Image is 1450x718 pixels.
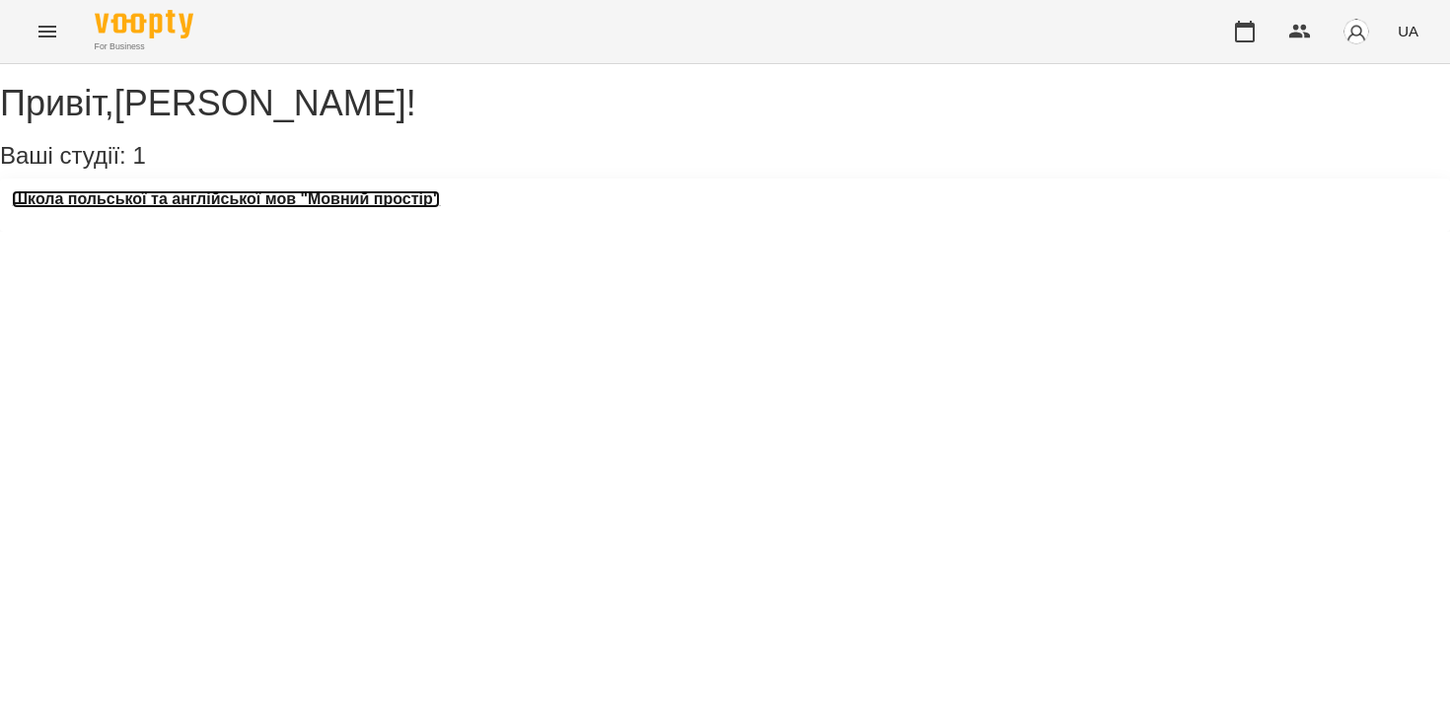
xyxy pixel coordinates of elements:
span: 1 [132,142,145,169]
button: UA [1390,13,1426,49]
a: Школа польської та англійської мов "Мовний простір" [12,190,440,208]
span: For Business [95,40,193,53]
span: UA [1398,21,1418,41]
button: Menu [24,8,71,55]
img: Voopty Logo [95,10,193,38]
img: avatar_s.png [1342,18,1370,45]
